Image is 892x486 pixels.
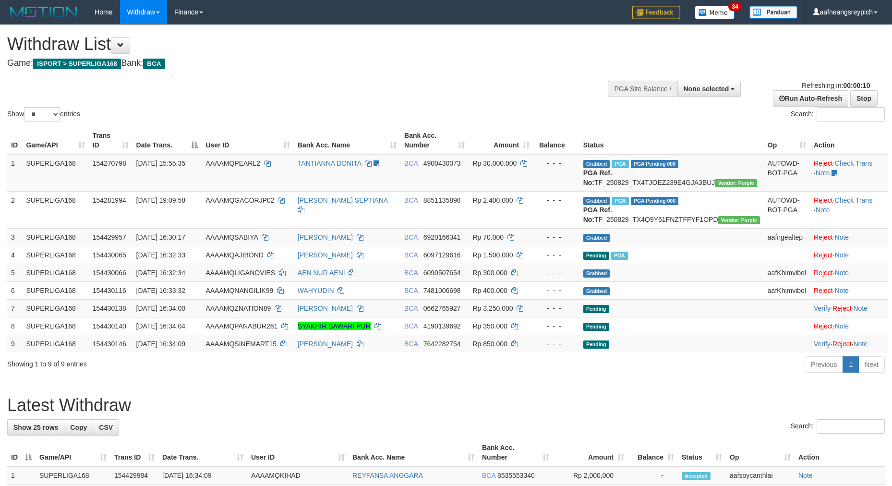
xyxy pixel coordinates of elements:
a: [PERSON_NAME] [298,251,353,259]
td: 2 [7,191,22,228]
a: Reject [814,269,833,277]
span: Vendor URL: https://trx4.1velocity.biz [718,216,760,224]
span: Marked by aafsoumeymey [611,252,628,260]
img: Button%20Memo.svg [695,6,735,19]
input: Search: [817,419,885,434]
td: · [810,317,888,335]
span: 34 [728,2,741,11]
span: Marked by aafnonsreyleab [612,197,628,205]
th: Status: activate to sort column ascending [678,439,726,466]
td: · [810,281,888,299]
th: Op: activate to sort column ascending [726,439,795,466]
a: Verify [814,304,831,312]
td: 9 [7,335,22,352]
a: Reject [814,159,833,167]
td: aafsoycanthlai [726,466,795,485]
a: WAHYUDIN [298,287,334,294]
span: BCA [404,287,418,294]
span: AAAAMQLIGANOVIES [205,269,275,277]
td: [DATE] 16:34:09 [158,466,247,485]
td: SUPERLIGA168 [22,281,88,299]
div: - - - [537,158,575,168]
td: SUPERLIGA168 [22,335,88,352]
a: SYAKHIR SAWARI PUR [298,322,371,330]
th: Action [795,439,885,466]
a: TANTIANNA DONITA [298,159,362,167]
th: Trans ID: activate to sort column ascending [89,127,133,154]
td: · · [810,335,888,352]
span: Rp 70.000 [472,233,504,241]
td: TF_250829_TX4Q9Y61FNZTFFYF1OPD [579,191,764,228]
span: [DATE] 15:55:35 [136,159,185,167]
td: · · [810,191,888,228]
th: User ID: activate to sort column ascending [202,127,293,154]
th: Game/API: activate to sort column ascending [22,127,88,154]
a: Reject [814,196,833,204]
span: Copy 4900430073 to clipboard [423,159,461,167]
span: Copy 0662765927 to clipboard [423,304,461,312]
a: Reject [814,233,833,241]
td: AUTOWD-BOT-PGA [764,191,810,228]
span: [DATE] 16:32:34 [136,269,185,277]
span: Vendor URL: https://trx4.1velocity.biz [715,179,757,187]
span: PGA Pending [631,160,679,168]
span: BCA [404,159,418,167]
img: Feedback.jpg [632,6,680,19]
td: AAAAMQKIHAD [247,466,349,485]
span: BCA [404,196,418,204]
span: Grabbed [583,234,610,242]
div: PGA Site Balance / [608,81,677,97]
td: 6 [7,281,22,299]
span: Copy [70,424,87,431]
span: Marked by aafmaleo [612,160,628,168]
td: aafKhimvibol [764,264,810,281]
span: 154430138 [93,304,126,312]
td: 154429984 [110,466,158,485]
th: Op: activate to sort column ascending [764,127,810,154]
span: Pending [583,340,609,349]
span: Copy 8851135898 to clipboard [423,196,461,204]
span: Grabbed [583,197,610,205]
span: Grabbed [583,269,610,278]
span: Pending [583,323,609,331]
td: SUPERLIGA168 [22,191,88,228]
div: - - - [537,304,575,313]
span: Pending [583,305,609,313]
img: panduan.png [749,6,797,19]
span: Copy 8535553340 to clipboard [497,472,535,479]
span: [DATE] 19:09:58 [136,196,185,204]
span: BCA [404,304,418,312]
span: Copy 4190139692 to clipboard [423,322,461,330]
span: BCA [404,269,418,277]
td: 8 [7,317,22,335]
span: None selected [684,85,729,93]
td: Rp 2,000,000 [553,466,628,485]
th: Bank Acc. Number: activate to sort column ascending [400,127,469,154]
td: SUPERLIGA168 [22,317,88,335]
a: [PERSON_NAME] [298,233,353,241]
span: BCA [482,472,495,479]
a: Run Auto-Refresh [773,90,848,107]
a: Note [816,169,830,177]
span: AAAAMQNANGILIK99 [205,287,273,294]
td: SUPERLIGA168 [22,299,88,317]
div: - - - [537,232,575,242]
td: aafKhimvibol [764,281,810,299]
td: · [810,246,888,264]
span: BCA [404,322,418,330]
span: 154270798 [93,159,126,167]
strong: 00:00:10 [843,82,870,89]
input: Search: [817,107,885,121]
td: 3 [7,228,22,246]
b: PGA Ref. No: [583,206,612,223]
span: BCA [404,251,418,259]
td: · [810,228,888,246]
th: Trans ID: activate to sort column ascending [110,439,158,466]
span: Refreshing in: [802,82,870,89]
span: [DATE] 16:30:17 [136,233,185,241]
a: Previous [805,356,843,373]
a: Verify [814,340,831,348]
span: Rp 350.000 [472,322,507,330]
th: Bank Acc. Name: activate to sort column ascending [349,439,478,466]
a: Note [835,322,849,330]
